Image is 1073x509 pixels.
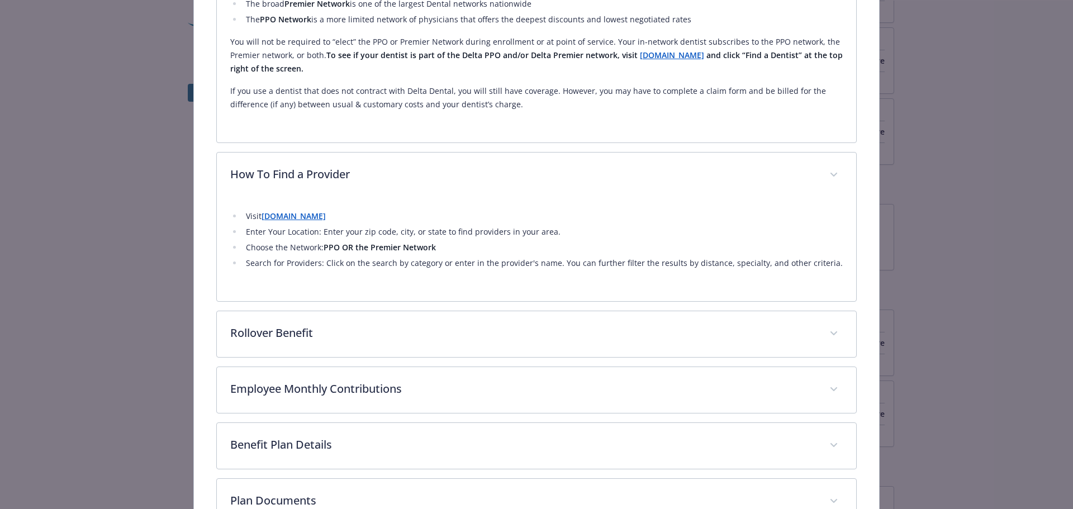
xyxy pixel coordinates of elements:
strong: and click “Find a Dentist” at the top right of the screen. [230,50,843,74]
li: Choose the Network: [243,241,843,254]
a: [DOMAIN_NAME] [262,211,326,221]
a: [DOMAIN_NAME] [640,50,704,60]
div: Rollover Benefit [217,311,857,357]
div: How To Find a Provider [217,153,857,198]
li: Search for Providers: Click on the search by category or enter in the provider's name. You can fu... [243,256,843,270]
p: Benefit Plan Details [230,436,816,453]
strong: To see if your dentist is part of the Delta PPO and/or Delta Premier network, visit [326,50,638,60]
div: Benefit Plan Details [217,423,857,469]
div: How To Find a Provider [217,198,857,301]
p: Plan Documents [230,492,816,509]
strong: PPO Network [260,14,311,25]
li: The is a more limited network of physicians that offers the deepest discounts and lowest negotiat... [243,13,843,26]
div: Employee Monthly Contributions [217,367,857,413]
strong: PPO OR the Premier Network [324,242,436,253]
p: You will not be required to “elect” the PPO or Premier Network during enrollment or at point of s... [230,35,843,75]
p: How To Find a Provider [230,166,816,183]
p: If you use a dentist that does not contract with Delta Dental, you will still have coverage. Howe... [230,84,843,111]
p: Employee Monthly Contributions [230,380,816,397]
li: Visit [243,210,843,223]
li: Enter Your Location: Enter your zip code, city, or state to find providers in your area. [243,225,843,239]
p: Rollover Benefit [230,325,816,341]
